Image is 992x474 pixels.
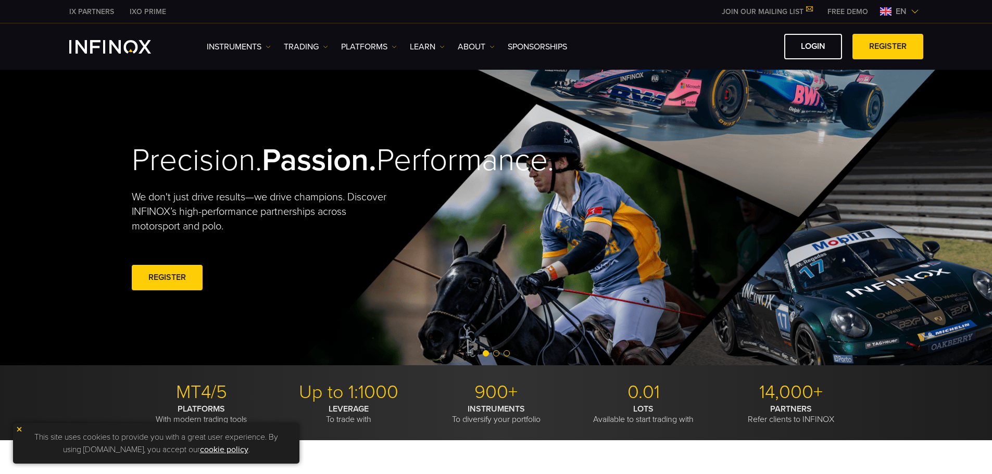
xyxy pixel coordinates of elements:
[721,404,861,425] p: Refer clients to INFINOX
[770,404,812,414] strong: PARTNERS
[69,40,175,54] a: INFINOX Logo
[574,404,713,425] p: Available to start trading with
[483,350,489,356] span: Go to slide 1
[458,41,495,53] a: ABOUT
[493,350,499,356] span: Go to slide 2
[61,6,122,17] a: INFINOX
[329,404,369,414] strong: LEVERAGE
[122,6,174,17] a: INFINOX
[820,6,876,17] a: INFINOX MENU
[426,381,566,404] p: 900+
[784,34,842,59] a: LOGIN
[574,381,713,404] p: 0.01
[132,404,271,425] p: With modern trading tools
[341,41,397,53] a: PLATFORMS
[891,5,911,18] span: en
[284,41,328,53] a: TRADING
[16,426,23,433] img: yellow close icon
[504,350,510,356] span: Go to slide 3
[633,404,654,414] strong: LOTS
[721,381,861,404] p: 14,000+
[279,404,419,425] p: To trade with
[132,190,394,234] p: We don't just drive results—we drive champions. Discover INFINOX’s high-performance partnerships ...
[508,41,567,53] a: SPONSORSHIPS
[852,34,923,59] a: REGISTER
[468,404,525,414] strong: INSTRUMENTS
[18,428,294,458] p: This site uses cookies to provide you with a great user experience. By using [DOMAIN_NAME], you a...
[200,444,248,455] a: cookie policy
[132,142,460,180] h2: Precision. Performance.
[426,404,566,425] p: To diversify your portfolio
[279,381,419,404] p: Up to 1:1000
[262,142,376,179] strong: Passion.
[132,265,203,290] a: REGISTER
[714,7,820,16] a: JOIN OUR MAILING LIST
[410,41,445,53] a: Learn
[178,404,225,414] strong: PLATFORMS
[132,381,271,404] p: MT4/5
[207,41,271,53] a: Instruments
